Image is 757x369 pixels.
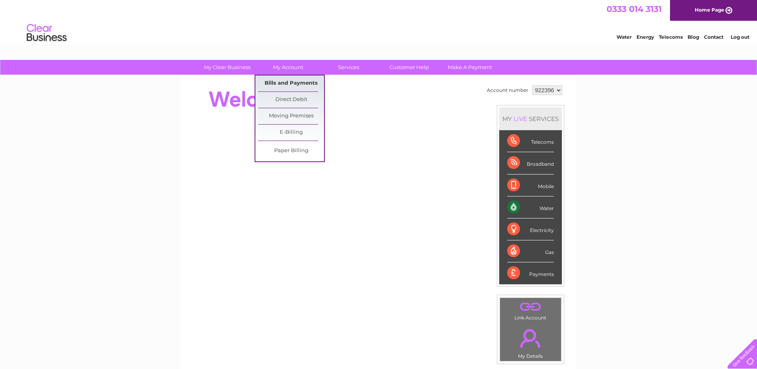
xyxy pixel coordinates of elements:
[316,60,381,75] a: Services
[485,83,530,97] td: Account number
[258,125,324,141] a: E-Billing
[437,60,503,75] a: Make A Payment
[507,196,554,218] div: Water
[502,300,559,314] a: .
[258,92,324,108] a: Direct Debit
[507,130,554,152] div: Telecoms
[507,262,554,284] div: Payments
[512,115,529,123] div: LIVE
[731,34,749,40] a: Log out
[507,240,554,262] div: Gas
[190,4,567,39] div: Clear Business is a trading name of Verastar Limited (registered in [GEOGRAPHIC_DATA] No. 3667643...
[607,4,662,14] a: 0333 014 3131
[500,298,561,323] td: Link Account
[258,143,324,159] a: Paper Billing
[255,60,321,75] a: My Account
[499,107,562,130] div: MY SERVICES
[507,152,554,174] div: Broadband
[258,108,324,124] a: Moving Premises
[258,75,324,91] a: Bills and Payments
[688,34,699,40] a: Blog
[617,34,632,40] a: Water
[659,34,683,40] a: Telecoms
[376,60,442,75] a: Customer Help
[507,218,554,240] div: Electricity
[507,175,554,196] div: Mobile
[194,60,260,75] a: My Clear Business
[500,322,561,361] td: My Details
[502,324,559,352] a: .
[704,34,723,40] a: Contact
[26,21,67,45] img: logo.png
[636,34,654,40] a: Energy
